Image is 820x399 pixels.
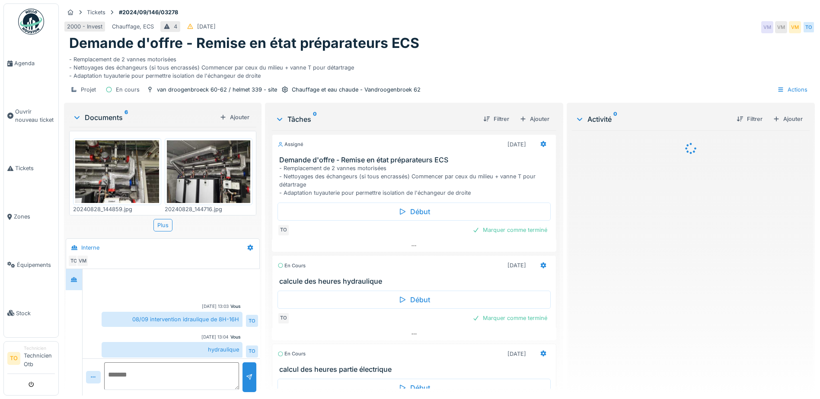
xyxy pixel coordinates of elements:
img: Badge_color-CXgf-gQk.svg [18,9,44,35]
div: 4 [174,22,177,31]
div: [DATE] [197,22,216,31]
div: VM [761,21,773,33]
sup: 0 [313,114,317,124]
img: k0n4ff0tfdqppixuyozobqohjczd [75,140,159,203]
span: Zones [14,212,55,221]
div: Assigné [278,141,303,148]
span: Équipements [17,261,55,269]
div: Activité [575,114,730,124]
div: Ajouter [516,113,553,125]
div: TO [278,312,290,324]
div: [DATE] [507,261,526,269]
div: Plus [153,219,172,231]
div: Projet [81,85,96,94]
div: 20240828_144716.jpg [165,205,253,213]
a: Ouvrir nouveau ticket [4,88,58,144]
div: Vous [230,334,241,340]
div: En cours [278,262,306,269]
span: Stock [16,309,55,317]
div: TO [246,345,258,358]
div: Interne [81,244,99,252]
div: Ajouter [216,111,253,123]
h3: calcul des heures partie électrique [279,365,552,374]
img: 5g392laiqzv7jjld2s9ra2lv667i [167,140,251,203]
div: hydraulique [102,342,242,357]
div: En cours [116,85,140,94]
li: Technicien Otb [24,345,55,372]
span: Ouvrir nouveau ticket [15,108,55,124]
div: Chauffage et eau chaude - Vandroogenbroek 62 [292,85,421,94]
div: VM [775,21,787,33]
div: Filtrer [480,113,513,125]
a: Agenda [4,39,58,88]
div: Vous [230,303,241,310]
span: Agenda [14,59,55,67]
span: Tickets [15,164,55,172]
div: van droogenbroeck 60-62 / helmet 339 - site [157,85,277,94]
div: TO [278,224,290,236]
div: [DATE] 13:04 [201,334,229,340]
div: Chauffage, ECS [112,22,154,31]
a: Équipements [4,241,58,289]
div: VM [77,255,89,267]
div: 2000 - Invest [67,22,102,31]
div: Documents [73,112,216,123]
div: VM [789,21,801,33]
div: - Remplacement de 2 vannes motorisées - Nettoyages des échangeurs (si tous encrassés) Commencer p... [279,164,552,197]
div: TO [246,315,258,327]
div: [DATE] 13:03 [202,303,229,310]
h1: Demande d'offre - Remise en état préparateurs ECS [69,35,419,51]
li: TO [7,352,20,365]
sup: 0 [613,114,617,124]
div: Début [278,203,551,221]
div: Tickets [87,8,105,16]
div: Technicien [24,345,55,351]
div: - Remplacement de 2 vannes motorisées - Nettoyages des échangeurs (si tous encrassés) Commencer p... [69,52,810,80]
div: En cours [278,350,306,358]
div: Marquer comme terminé [469,312,551,324]
div: [DATE] [507,350,526,358]
a: TO TechnicienTechnicien Otb [7,345,55,374]
div: Ajouter [769,113,806,125]
div: Filtrer [733,113,766,125]
div: 08/09 intervention idraulique de 8H-16H [102,312,242,327]
h3: Demande d'offre - Remise en état préparateurs ECS [279,156,552,164]
div: [DATE] [507,140,526,149]
a: Stock [4,289,58,337]
div: TO [803,21,815,33]
a: Zones [4,193,58,241]
sup: 6 [124,112,128,123]
div: Marquer comme terminé [469,224,551,236]
div: Actions [773,83,811,96]
h3: calcule des heures hydraulique [279,277,552,285]
strong: #2024/09/146/03278 [115,8,182,16]
a: Tickets [4,144,58,193]
div: 20240828_144859.jpg [73,205,161,213]
div: TO [68,255,80,267]
div: Tâches [275,114,476,124]
div: Début [278,291,551,309]
div: Début [278,379,551,397]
